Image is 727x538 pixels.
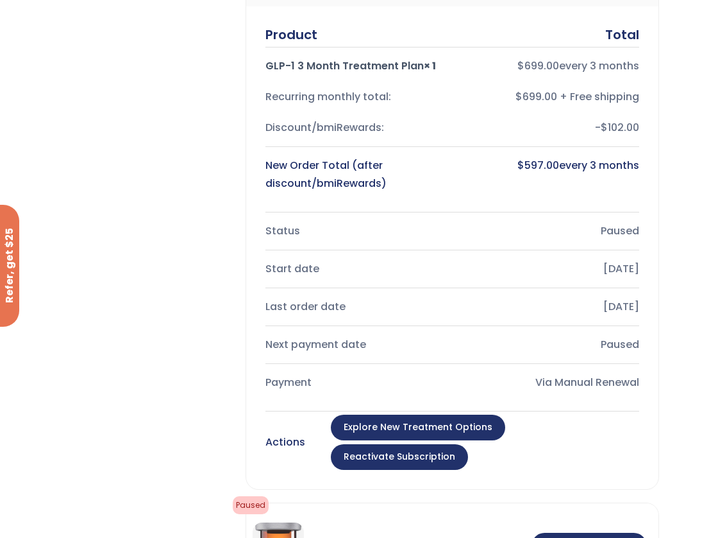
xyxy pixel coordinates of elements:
[601,120,639,135] span: 102.00
[265,119,445,137] div: Discount/bmiRewards:
[424,58,436,73] strong: × 1
[265,57,445,75] div: GLP-1 3 Month Treatment Plan
[331,444,468,470] a: Reactivate Subscription
[265,260,445,278] div: Start date
[233,496,269,514] span: Paused
[601,120,608,135] span: $
[265,374,445,392] div: Payment
[460,374,639,392] div: Via Manual Renewal
[460,222,639,240] div: Paused
[460,88,639,106] div: $699.00 + Free shipping
[265,433,305,451] div: Actions
[460,298,639,316] div: [DATE]
[517,58,524,73] span: $
[517,58,559,73] bdi: 699.00
[460,336,639,354] div: Paused
[517,158,524,173] span: $
[265,157,445,193] div: New Order Total (after discount/bmiRewards)
[331,415,505,440] a: Explore New Treatment Options
[517,158,559,173] bdi: 597.00
[265,336,445,354] div: Next payment date
[460,260,639,278] div: [DATE]
[460,157,639,193] div: every 3 months
[265,222,445,240] div: Status
[460,57,639,75] div: every 3 months
[265,88,445,106] div: Recurring monthly total:
[605,26,639,44] div: Total
[460,119,639,137] div: -
[265,298,445,316] div: Last order date
[265,26,317,44] div: Product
